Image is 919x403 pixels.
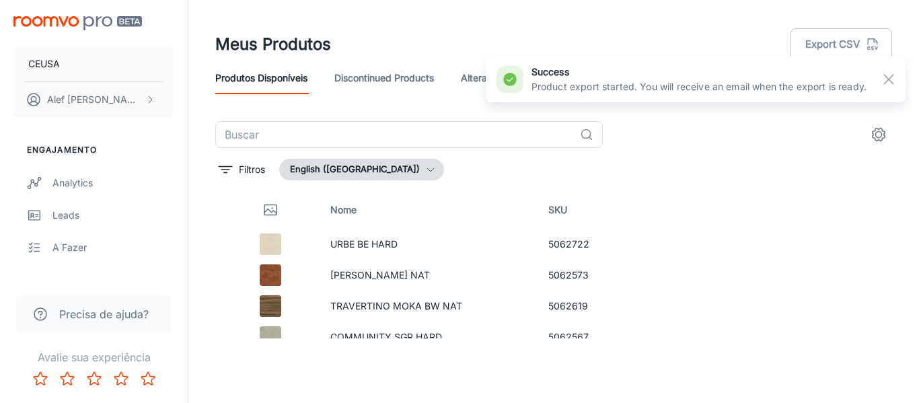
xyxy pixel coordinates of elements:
a: COMMUNITY SGR HARD [330,331,442,342]
p: Alef [PERSON_NAME] [47,92,142,107]
h6: success [531,65,867,79]
div: Analytics [52,176,174,190]
p: CEUSA [28,57,60,71]
button: Export CSV [791,28,892,61]
button: Rate 2 star [54,365,81,392]
a: URBE BE HARD [330,238,398,250]
button: English ([GEOGRAPHIC_DATA]) [279,159,444,180]
p: Product export started. You will receive an email when the export is ready. [531,79,867,94]
button: Alef [PERSON_NAME] [13,82,174,117]
a: Produtos Disponíveis [215,62,307,94]
td: 5062573 [538,260,674,291]
div: A fazer [52,240,174,255]
p: Filtros [239,162,265,177]
button: settings [865,121,892,148]
input: Buscar [215,121,575,148]
button: Rate 1 star [27,365,54,392]
button: CEUSA [13,46,174,81]
td: 5062619 [538,291,674,322]
a: TRAVERTINO MOKA BW NAT [330,300,462,312]
button: filter [215,159,268,180]
span: Precisa de ajuda? [59,306,149,322]
h1: Meus Produtos [215,32,331,57]
button: Rate 5 star [135,365,161,392]
th: SKU [538,191,674,229]
button: Rate 4 star [108,365,135,392]
a: Alterações Pendentes [461,62,558,94]
img: Roomvo PRO Beta [13,16,142,30]
p: Avalie sua experiência [11,349,177,365]
a: Discontinued Products [334,62,434,94]
th: Nome [320,191,538,229]
a: [PERSON_NAME] NAT [330,269,430,281]
div: Leads [52,208,174,223]
svg: Thumbnail [262,202,279,218]
button: Rate 3 star [81,365,108,392]
td: 5062722 [538,229,674,260]
td: 5062567 [538,322,674,353]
